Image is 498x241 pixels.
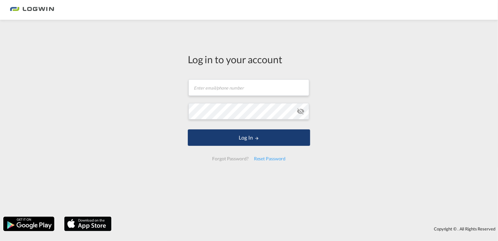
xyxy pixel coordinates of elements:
[210,153,251,165] div: Forgot Password?
[251,153,288,165] div: Reset Password
[3,216,55,232] img: google.png
[188,52,310,66] div: Log in to your account
[297,107,305,115] md-icon: icon-eye-off
[188,129,310,146] button: LOGIN
[63,216,112,232] img: apple.png
[10,3,54,17] img: bc73a0e0d8c111efacd525e4c8ad7d32.png
[115,223,498,234] div: Copyright © . All Rights Reserved
[188,79,309,96] input: Enter email/phone number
